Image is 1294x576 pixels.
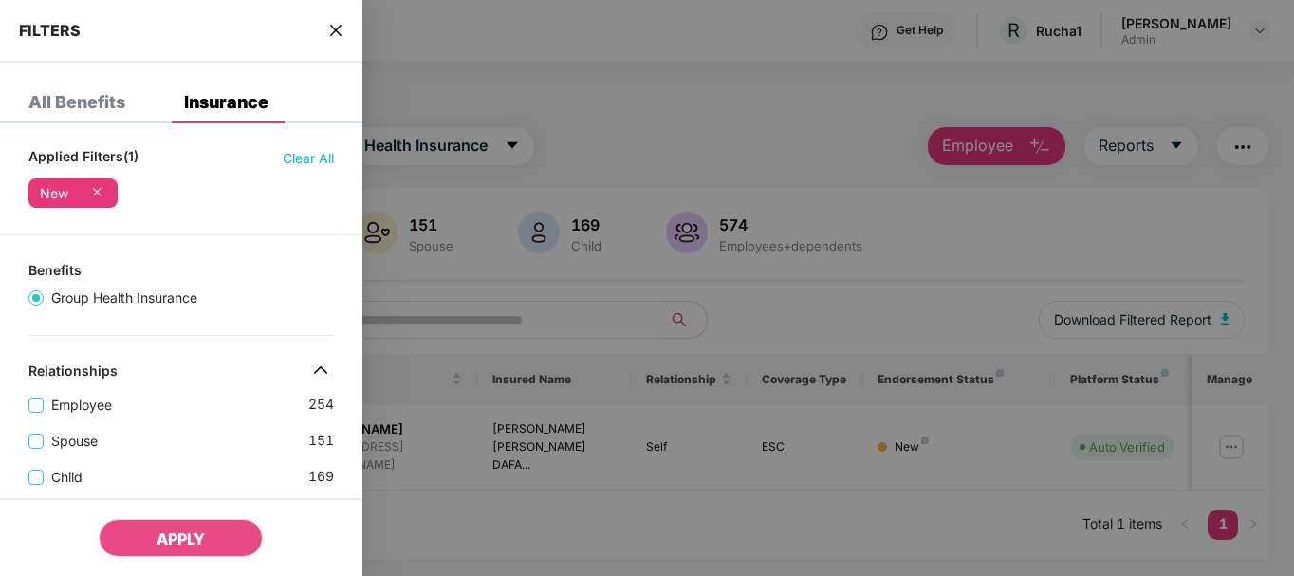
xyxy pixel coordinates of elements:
div: Insurance [184,93,268,112]
span: Applied Filters(1) [28,148,139,169]
span: close [328,21,343,40]
span: Clear All [283,148,334,169]
span: FILTERS [19,21,81,40]
div: New [40,186,68,201]
div: Relationships [28,362,118,385]
span: Spouse [44,431,105,452]
span: Group Health Insurance [44,288,205,308]
span: 169 [308,466,334,488]
span: 254 [308,394,334,416]
div: All Benefits [28,93,125,112]
span: APPLY [157,530,205,548]
img: svg+xml;base64,PHN2ZyB4bWxucz0iaHR0cDovL3d3dy53My5vcmcvMjAwMC9zdmciIHdpZHRoPSIzMiIgaGVpZ2h0PSIzMi... [305,355,336,385]
span: 151 [308,430,334,452]
span: Employee [44,395,120,416]
span: Child [44,467,90,488]
button: APPLY [99,519,263,557]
